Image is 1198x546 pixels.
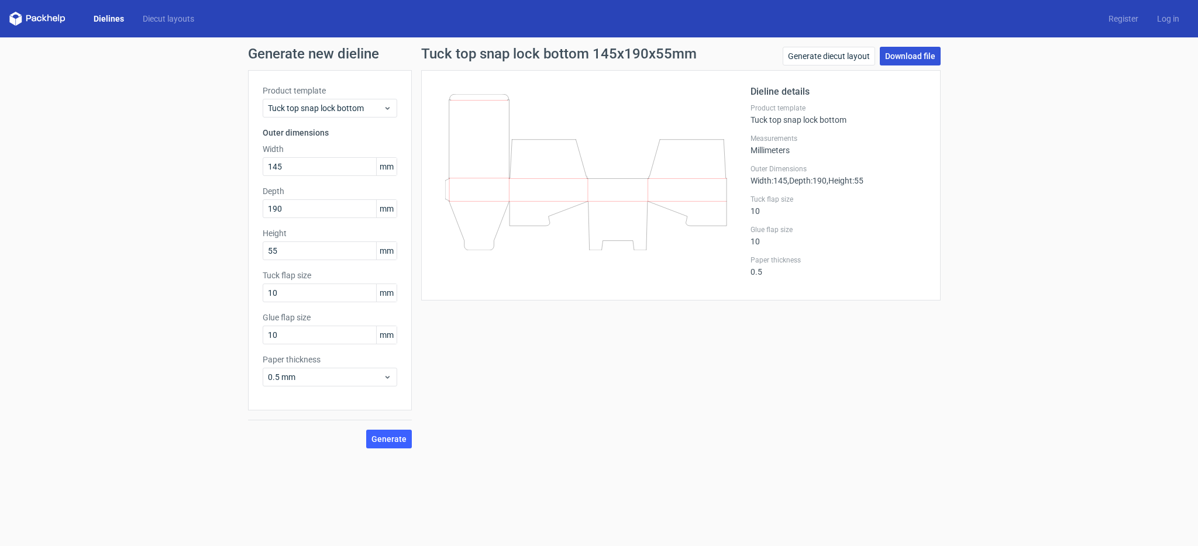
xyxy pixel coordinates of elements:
[263,312,397,323] label: Glue flap size
[787,176,827,185] span: , Depth : 190
[371,435,407,443] span: Generate
[421,47,697,61] h1: Tuck top snap lock bottom 145x190x55mm
[751,103,926,125] div: Tuck top snap lock bottom
[751,225,926,246] div: 10
[1148,13,1189,25] a: Log in
[751,164,926,174] label: Outer Dimensions
[751,176,787,185] span: Width : 145
[827,176,863,185] span: , Height : 55
[880,47,941,65] a: Download file
[751,195,926,216] div: 10
[376,158,397,175] span: mm
[268,371,383,383] span: 0.5 mm
[751,134,926,143] label: Measurements
[751,255,926,277] div: 0.5
[263,127,397,139] h3: Outer dimensions
[84,13,133,25] a: Dielines
[263,354,397,365] label: Paper thickness
[751,195,926,204] label: Tuck flap size
[376,242,397,260] span: mm
[783,47,875,65] a: Generate diecut layout
[751,225,926,234] label: Glue flap size
[751,134,926,155] div: Millimeters
[376,284,397,302] span: mm
[263,143,397,155] label: Width
[263,227,397,239] label: Height
[376,200,397,217] span: mm
[268,102,383,114] span: Tuck top snap lock bottom
[376,326,397,344] span: mm
[751,85,926,99] h2: Dieline details
[366,430,412,448] button: Generate
[263,85,397,96] label: Product template
[263,269,397,281] label: Tuck flap size
[751,103,926,113] label: Product template
[751,255,926,265] label: Paper thickness
[248,47,950,61] h1: Generate new dieline
[263,185,397,197] label: Depth
[1099,13,1148,25] a: Register
[133,13,204,25] a: Diecut layouts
